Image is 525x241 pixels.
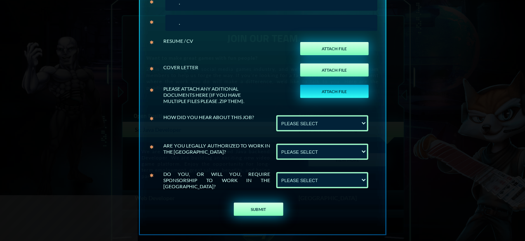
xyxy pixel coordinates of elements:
[163,171,270,190] p: DO YOU, OR WILL YOU, REQUIRE SPONSORSHIP TO WORK IN THE [GEOGRAPHIC_DATA]?
[163,86,292,104] p: PLEASE ATTACH ANY ADITIONAL DOCUMENTS HERE (IF YOU HAVE MULTIPLE FILES PLEASE .ZIP THEM).
[300,63,369,77] label: ATTACH FILE
[163,114,270,120] p: HOW DID YOU HEAR ABOUT THIS JOB?
[163,64,292,70] p: COVER LETTER
[234,203,283,216] button: SUBMIT
[163,143,270,155] p: ARE YOU LEGALLY AUTHORIZED TO WORK IN THE [GEOGRAPHIC_DATA]?
[163,38,292,44] p: RESUME / CV
[300,85,369,98] label: ATTACH FILE
[300,42,369,55] label: ATTACH FILE
[165,15,377,31] input: YOUR LINKEDIN PROFILE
